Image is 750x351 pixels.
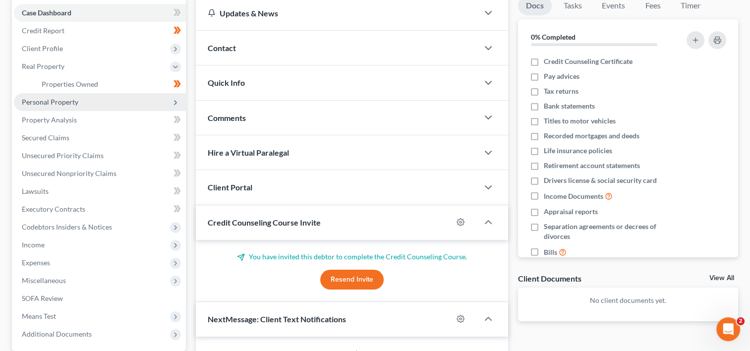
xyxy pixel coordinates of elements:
span: Pay advices [544,71,579,81]
span: Case Dashboard [22,8,71,17]
span: Means Test [22,312,56,320]
strong: 0% Completed [531,33,576,41]
span: Bills [544,247,557,257]
span: 2 [737,317,745,325]
span: Client Profile [22,44,63,53]
span: Expenses [22,258,50,267]
span: Titles to motor vehicles [544,116,616,126]
span: Secured Claims [22,133,69,142]
a: Properties Owned [34,75,186,93]
span: Client Portal [208,182,252,192]
span: Separation agreements or decrees of divorces [544,222,675,241]
span: Unsecured Nonpriority Claims [22,169,116,177]
span: Unsecured Priority Claims [22,151,104,160]
a: Credit Report [14,22,186,40]
span: Hire a Virtual Paralegal [208,148,289,157]
span: Credit Report [22,26,64,35]
p: You have invited this debtor to complete the Credit Counseling Course. [208,252,496,262]
span: Comments [208,113,246,122]
a: SOFA Review [14,290,186,307]
span: Miscellaneous [22,276,66,285]
a: Executory Contracts [14,200,186,218]
a: Secured Claims [14,129,186,147]
span: Tax returns [544,86,578,96]
a: Lawsuits [14,182,186,200]
span: Contact [208,43,236,53]
span: Personal Property [22,98,78,106]
span: Executory Contracts [22,205,85,213]
span: NextMessage: Client Text Notifications [208,314,346,324]
span: Appraisal reports [544,207,598,217]
a: Unsecured Priority Claims [14,147,186,165]
span: Income [22,240,45,249]
span: Life insurance policies [544,146,612,156]
a: Case Dashboard [14,4,186,22]
span: Properties Owned [42,80,98,88]
span: Recorded mortgages and deeds [544,131,639,141]
span: Property Analysis [22,116,77,124]
a: Unsecured Nonpriority Claims [14,165,186,182]
span: Quick Info [208,78,245,87]
span: Credit Counseling Course Invite [208,218,321,227]
span: Real Property [22,62,64,70]
span: Codebtors Insiders & Notices [22,223,112,231]
span: Lawsuits [22,187,49,195]
div: Client Documents [518,273,581,284]
span: Drivers license & social security card [544,175,657,185]
a: View All [709,275,734,282]
span: Income Documents [544,191,603,201]
iframe: Intercom live chat [716,317,740,341]
div: Updates & News [208,8,466,18]
span: Additional Documents [22,330,92,338]
a: Property Analysis [14,111,186,129]
span: Bank statements [544,101,595,111]
span: SOFA Review [22,294,63,302]
button: Resend Invite [320,270,384,290]
span: Retirement account statements [544,161,640,171]
span: Credit Counseling Certificate [544,57,633,66]
p: No client documents yet. [526,295,730,305]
